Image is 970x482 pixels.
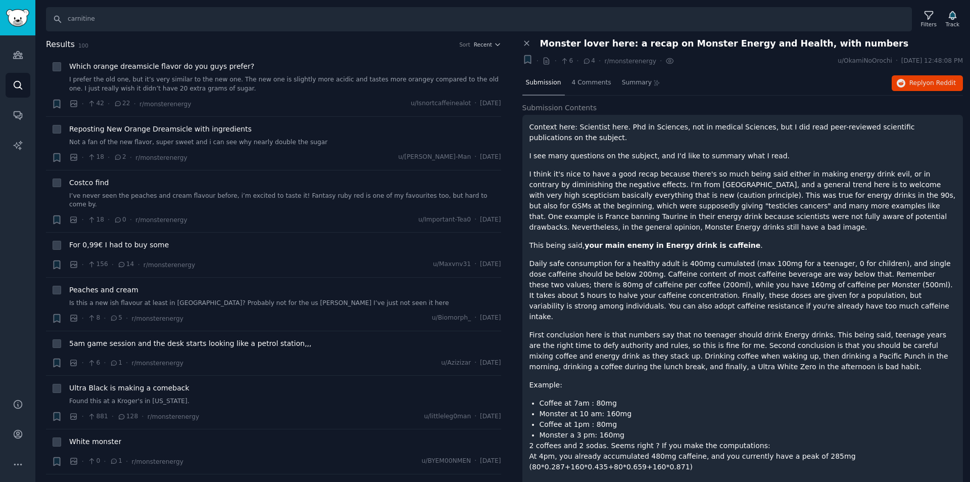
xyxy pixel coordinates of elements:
li: Monster at 10 am: 160mg [540,409,956,419]
p: I think it's nice to have a good recap because there's so much being said either in making energy... [529,169,956,233]
button: Recent [474,41,501,48]
div: Sort [459,41,470,48]
span: · [104,358,106,368]
span: u/Isnortcaffeinealot [411,99,471,108]
a: Reposting New Orange Dreamsicle with ingredients [69,124,252,135]
span: · [474,359,476,368]
span: · [104,456,106,467]
span: · [474,99,476,108]
span: · [474,412,476,421]
span: u/Maxvnv31 [433,260,471,269]
span: [DATE] [480,314,501,323]
span: · [141,411,143,422]
span: u/BYEM00NMEN [422,457,471,466]
span: 22 [114,99,130,108]
a: I prefer the old one, but it’s very similar to the new one. The new one is slightly more acidic a... [69,75,501,93]
a: For 0,99€ I had to buy some [69,240,169,250]
span: 0 [87,457,100,466]
p: First conclusion here is that numbers say that no teenager should drink Energy drinks. This being... [529,330,956,372]
span: · [126,358,128,368]
span: · [474,260,476,269]
span: 42 [87,99,104,108]
span: 1 [110,359,122,368]
div: Track [946,21,959,28]
span: · [82,358,84,368]
span: Peaches and cream [69,285,138,295]
span: 6 [87,359,100,368]
span: · [660,56,662,66]
span: u/OkamiNoOrochi [838,57,892,66]
span: · [104,313,106,324]
span: 0 [114,215,126,225]
span: · [82,152,84,163]
p: Context here: Scientist here. Phd in Sciences, not in medical Sciences, but I did read peer-revie... [529,122,956,143]
p: 2 coffees and 2 sodas. Seems right ? If you make the computations: At 4pm, you already accumulate... [529,441,956,472]
span: · [576,56,578,66]
li: Coffee at 1pm : 80mg [540,419,956,430]
span: · [474,314,476,323]
span: · [126,313,128,324]
span: 128 [117,412,138,421]
p: This being said, . [529,240,956,251]
a: Which orange dreamsicle flavor do you guys prefer? [69,61,254,72]
span: r/monsterenergy [135,216,187,224]
span: · [82,259,84,270]
button: Track [942,9,963,30]
span: · [134,99,136,109]
span: u/[PERSON_NAME]-Man [398,153,471,162]
p: Daily safe consumption for a healthy adult is 400mg cumulated (max 100mg for a teenager, 0 for ch... [529,258,956,322]
span: Recent [474,41,492,48]
span: u/Azizizar [441,359,471,368]
span: [DATE] [480,359,501,368]
span: r/monsterenergy [139,101,191,108]
span: [DATE] [480,215,501,225]
span: · [108,214,110,225]
span: r/monsterenergy [131,458,183,465]
span: 5 [110,314,122,323]
span: 14 [117,260,134,269]
span: · [82,313,84,324]
span: · [108,99,110,109]
a: Not a fan of the new flavor, super sweet and i can see why nearly double the sugar [69,138,501,147]
span: · [108,152,110,163]
span: · [82,99,84,109]
li: Monster a 3 pm: 160mg [540,430,956,441]
span: Ultra Black is making a comeback [69,383,189,393]
span: r/monsterenergy [131,315,183,322]
span: · [896,57,898,66]
span: u/littleleg0man [424,412,471,421]
span: 881 [87,412,108,421]
span: r/monsterenergy [604,58,656,65]
a: Found this at a Kroger's in [US_STATE]. [69,397,501,406]
span: [DATE] [480,260,501,269]
img: GummySearch logo [6,9,29,27]
span: 18 [87,153,104,162]
span: · [126,456,128,467]
p: Example: [529,380,956,390]
span: · [112,411,114,422]
span: Submission Contents [522,103,597,113]
a: Is this a new ish flavour at least in [GEOGRAPHIC_DATA]? Probably not for the us [PERSON_NAME] I’... [69,299,501,308]
span: · [474,457,476,466]
span: Summary [622,78,652,87]
a: 5am game session and the desk starts looking like a petrol station,,, [69,338,312,349]
span: r/monsterenergy [131,360,183,367]
a: I’ve never seen the peaches and cream flavour before, i’m excited to taste it! Fantasy ruby red i... [69,192,501,209]
span: r/monsterenergy [148,413,200,420]
a: Costco find [69,178,109,188]
span: · [112,259,114,270]
span: u/Biomorph_ [432,314,471,323]
span: Results [46,38,75,51]
span: 4 Comments [572,78,611,87]
span: [DATE] [480,99,501,108]
input: Search Keyword [46,7,912,31]
span: 1 [110,457,122,466]
span: · [130,214,132,225]
strong: your main enemy in Energy drink is caffeine [585,241,760,249]
span: r/monsterenergy [135,154,187,161]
